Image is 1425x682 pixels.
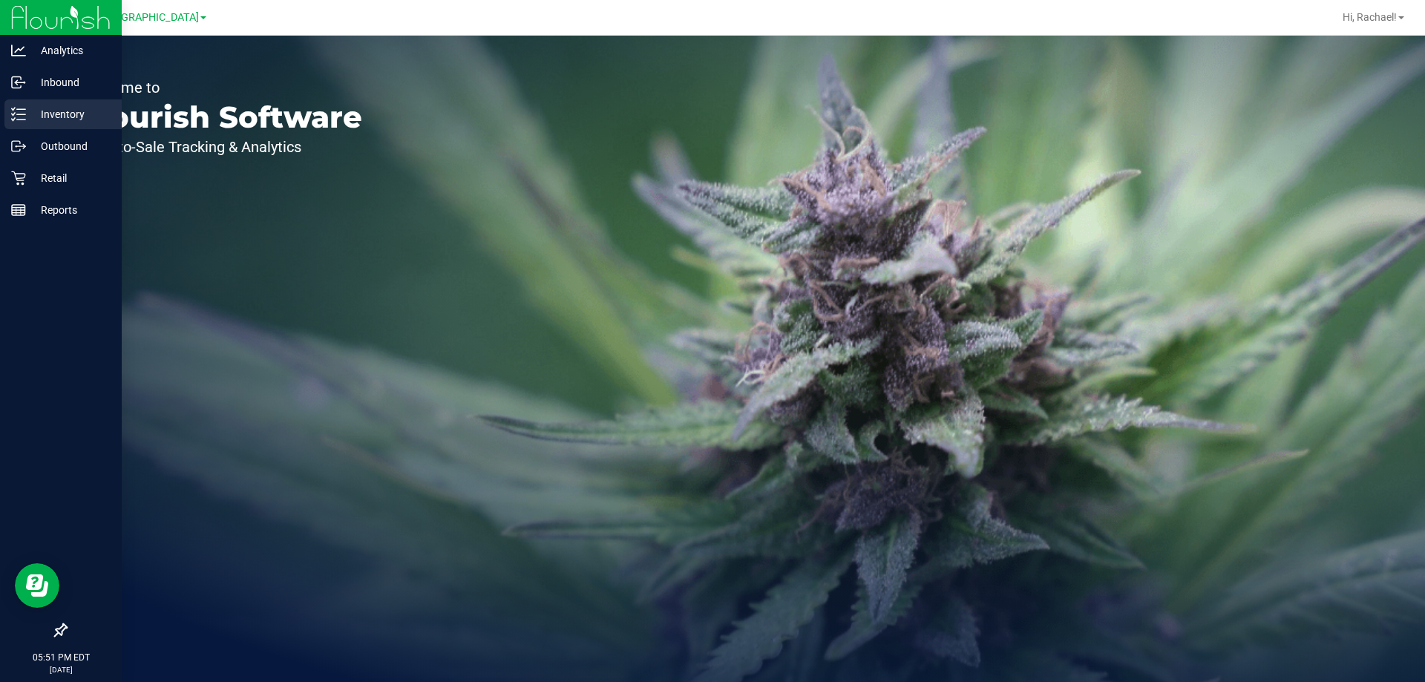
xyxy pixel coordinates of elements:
[26,201,115,219] p: Reports
[26,73,115,91] p: Inbound
[7,664,115,675] p: [DATE]
[11,171,26,186] inline-svg: Retail
[11,203,26,217] inline-svg: Reports
[26,105,115,123] p: Inventory
[26,169,115,187] p: Retail
[80,102,362,132] p: Flourish Software
[15,563,59,608] iframe: Resource center
[26,42,115,59] p: Analytics
[11,75,26,90] inline-svg: Inbound
[7,651,115,664] p: 05:51 PM EDT
[11,43,26,58] inline-svg: Analytics
[11,107,26,122] inline-svg: Inventory
[80,80,362,95] p: Welcome to
[11,139,26,154] inline-svg: Outbound
[97,11,199,24] span: [GEOGRAPHIC_DATA]
[26,137,115,155] p: Outbound
[80,140,362,154] p: Seed-to-Sale Tracking & Analytics
[1343,11,1397,23] span: Hi, Rachael!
